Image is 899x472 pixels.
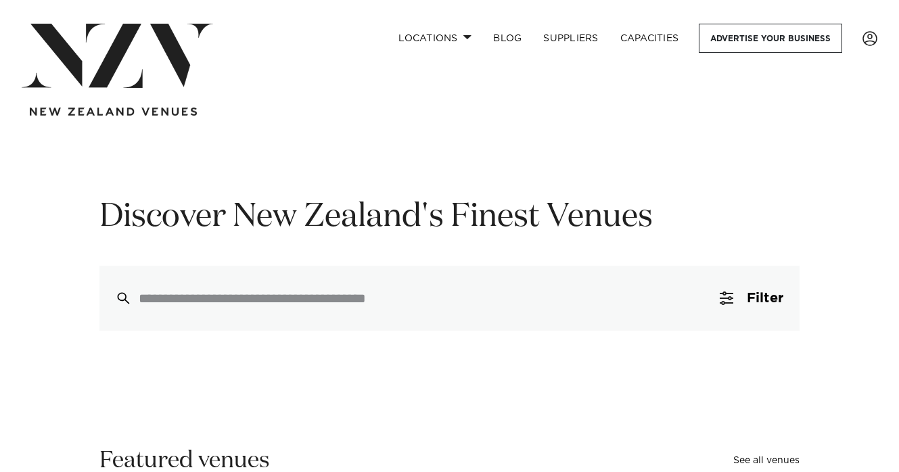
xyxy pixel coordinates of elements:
a: Locations [388,24,482,53]
a: BLOG [482,24,532,53]
img: new-zealand-venues-text.png [30,108,197,116]
a: SUPPLIERS [532,24,609,53]
img: nzv-logo.png [22,24,213,88]
h1: Discover New Zealand's Finest Venues [99,196,800,239]
a: See all venues [733,456,800,465]
a: Capacities [609,24,690,53]
button: Filter [704,266,800,331]
span: Filter [747,291,783,305]
a: Advertise your business [699,24,842,53]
